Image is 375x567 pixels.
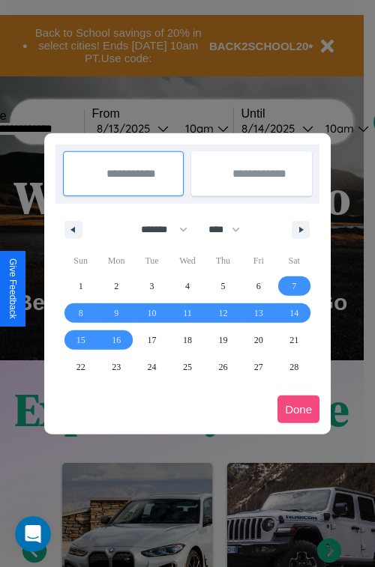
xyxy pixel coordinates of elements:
button: 26 [205,354,241,380]
span: 24 [148,354,157,380]
span: 23 [112,354,121,380]
button: 18 [169,327,205,354]
span: 14 [289,300,298,327]
span: 13 [254,300,263,327]
button: 11 [169,300,205,327]
button: 23 [98,354,133,380]
button: 24 [134,354,169,380]
span: 9 [114,300,118,327]
span: 22 [76,354,85,380]
span: 25 [183,354,192,380]
button: 3 [134,273,169,300]
button: 10 [134,300,169,327]
button: 4 [169,273,205,300]
span: 1 [79,273,83,300]
iframe: Intercom live chat [15,516,51,552]
span: 3 [150,273,154,300]
span: 17 [148,327,157,354]
span: Thu [205,249,241,273]
span: 18 [183,327,192,354]
button: 22 [63,354,98,380]
span: 11 [183,300,192,327]
button: 7 [277,273,312,300]
button: 19 [205,327,241,354]
span: 8 [79,300,83,327]
span: 21 [289,327,298,354]
span: 15 [76,327,85,354]
button: 16 [98,327,133,354]
button: 2 [98,273,133,300]
span: 26 [218,354,227,380]
button: 5 [205,273,241,300]
span: 6 [256,273,261,300]
span: 19 [218,327,227,354]
span: 5 [220,273,225,300]
span: 4 [185,273,190,300]
button: 6 [241,273,276,300]
button: 8 [63,300,98,327]
button: 9 [98,300,133,327]
button: 13 [241,300,276,327]
button: 28 [277,354,312,380]
button: 15 [63,327,98,354]
button: Done [277,395,319,423]
button: 27 [241,354,276,380]
span: 20 [254,327,263,354]
button: 21 [277,327,312,354]
span: 28 [289,354,298,380]
span: 10 [148,300,157,327]
span: 16 [112,327,121,354]
span: 12 [218,300,227,327]
button: 1 [63,273,98,300]
button: 25 [169,354,205,380]
button: 20 [241,327,276,354]
span: Tue [134,249,169,273]
span: 7 [292,273,296,300]
span: Sun [63,249,98,273]
span: 27 [254,354,263,380]
span: Mon [98,249,133,273]
div: Give Feedback [7,258,18,319]
span: Fri [241,249,276,273]
button: 14 [277,300,312,327]
span: Wed [169,249,205,273]
button: 17 [134,327,169,354]
button: 12 [205,300,241,327]
span: 2 [114,273,118,300]
span: Sat [277,249,312,273]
